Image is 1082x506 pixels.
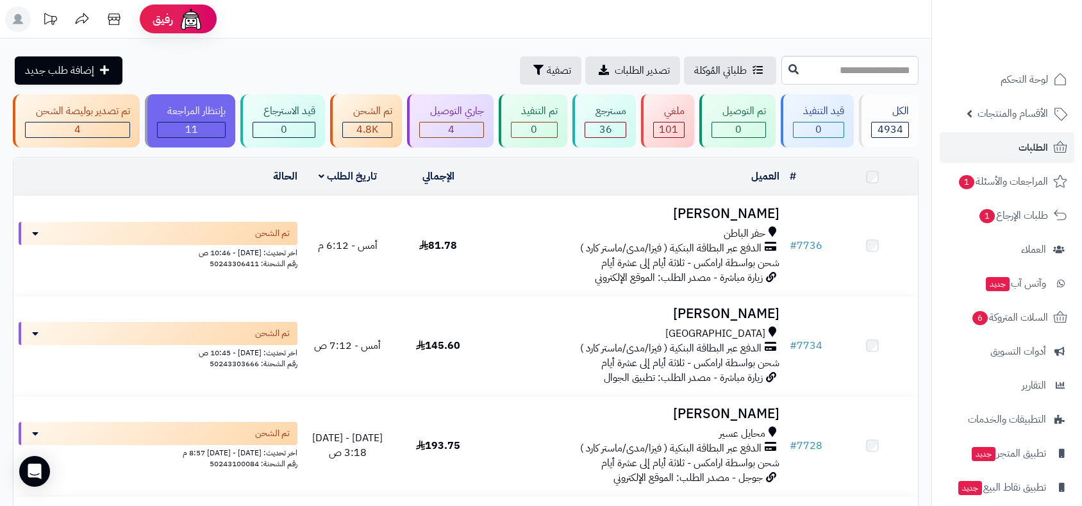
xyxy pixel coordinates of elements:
span: 4.8K [356,122,378,137]
span: جديد [986,277,1010,291]
div: جاري التوصيل [419,104,484,119]
a: #7728 [790,438,822,453]
span: شحن بواسطة ارامكس - ثلاثة أيام إلى عشرة أيام [601,455,779,471]
span: المراجعات والأسئلة [958,173,1048,190]
a: مسترجع 36 [570,94,638,148]
div: تم الشحن [342,104,392,119]
span: 0 [735,122,742,137]
a: طلباتي المُوكلة [684,56,776,85]
div: 4 [26,122,129,137]
div: تم تصدير بوليصة الشحن [25,104,130,119]
a: تصدير الطلبات [585,56,680,85]
div: 36 [585,122,626,137]
span: جوجل - مصدر الطلب: الموقع الإلكتروني [613,470,763,485]
span: 145.60 [416,338,460,353]
div: تم التنفيذ [511,104,558,119]
span: الأقسام والمنتجات [978,105,1048,122]
a: قيد الاسترجاع 0 [238,94,328,148]
span: 101 [659,122,678,137]
a: جاري التوصيل 4 [404,94,496,148]
a: السلات المتروكة6 [940,302,1074,333]
span: الدفع عبر البطاقة البنكية ( فيزا/مدى/ماستر كارد ) [580,241,762,256]
span: إضافة طلب جديد [25,63,94,78]
span: 4934 [878,122,903,137]
span: تصدير الطلبات [615,63,670,78]
span: تم الشحن [255,427,290,440]
span: 193.75 [416,438,460,453]
span: 1 [959,175,974,189]
span: # [790,338,797,353]
a: تاريخ الطلب [319,169,377,184]
span: تطبيق المتجر [970,444,1046,462]
div: 4777 [343,122,392,137]
span: رقم الشحنة: 50243100084 [210,458,297,469]
a: تم تصدير بوليصة الشحن 4 [10,94,142,148]
a: تم الشحن 4.8K [328,94,404,148]
div: Open Intercom Messenger [19,456,50,487]
span: طلباتي المُوكلة [694,63,747,78]
span: تطبيق نقاط البيع [957,478,1046,496]
span: 4 [448,122,454,137]
span: تم الشحن [255,227,290,240]
span: 0 [281,122,287,137]
span: حفر الباطن [724,226,765,241]
span: شحن بواسطة ارامكس - ثلاثة أيام إلى عشرة أيام [601,255,779,271]
a: # [790,169,796,184]
a: وآتس آبجديد [940,268,1074,299]
span: زيارة مباشرة - مصدر الطلب: تطبيق الجوال [604,370,763,385]
span: تم الشحن [255,327,290,340]
div: اخر تحديث: [DATE] - [DATE] 8:57 م [19,445,297,459]
a: تطبيق نقاط البيعجديد [940,472,1074,503]
a: قيد التنفيذ 0 [778,94,857,148]
span: رقم الشحنة: 50243306411 [210,258,297,269]
a: الكل4934 [856,94,921,148]
span: وآتس آب [985,274,1046,292]
div: الكل [871,104,909,119]
span: 36 [599,122,612,137]
span: [DATE] - [DATE] 3:18 ص [312,430,383,460]
span: جديد [958,481,982,495]
span: أمس - 6:12 م [318,238,378,253]
span: السلات المتروكة [971,308,1048,326]
a: تم التوصيل 0 [697,94,778,148]
img: logo-2.png [995,35,1070,62]
span: [GEOGRAPHIC_DATA] [665,326,765,341]
div: 0 [253,122,315,137]
span: التطبيقات والخدمات [968,410,1046,428]
a: العميل [751,169,779,184]
a: #7734 [790,338,822,353]
span: طلبات الإرجاع [978,207,1048,224]
span: 0 [815,122,822,137]
div: ملغي [653,104,685,119]
a: تطبيق المتجرجديد [940,438,1074,469]
h3: [PERSON_NAME] [488,207,779,221]
span: العملاء [1021,240,1046,258]
span: 0 [531,122,537,137]
a: #7736 [790,238,822,253]
a: التقارير [940,370,1074,401]
a: المراجعات والأسئلة1 [940,166,1074,197]
div: اخر تحديث: [DATE] - 10:46 ص [19,245,297,258]
div: قيد الاسترجاع [253,104,315,119]
span: 81.78 [419,238,457,253]
h3: [PERSON_NAME] [488,307,779,321]
span: # [790,238,797,253]
span: أمس - 7:12 ص [314,338,381,353]
a: طلبات الإرجاع1 [940,200,1074,231]
span: 1 [979,209,995,223]
a: الإجمالي [422,169,454,184]
span: شحن بواسطة ارامكس - ثلاثة أيام إلى عشرة أيام [601,355,779,371]
span: زيارة مباشرة - مصدر الطلب: الموقع الإلكتروني [595,270,763,285]
span: # [790,438,797,453]
div: مسترجع [585,104,626,119]
span: جديد [972,447,995,461]
img: ai-face.png [178,6,204,32]
span: محايل عسير [719,426,765,441]
div: 4 [420,122,483,137]
span: تصفية [547,63,571,78]
a: تحديثات المنصة [34,6,66,35]
div: 0 [512,122,558,137]
span: الطلبات [1019,139,1048,156]
span: رقم الشحنة: 50243303666 [210,358,297,369]
span: الدفع عبر البطاقة البنكية ( فيزا/مدى/ماستر كارد ) [580,441,762,456]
